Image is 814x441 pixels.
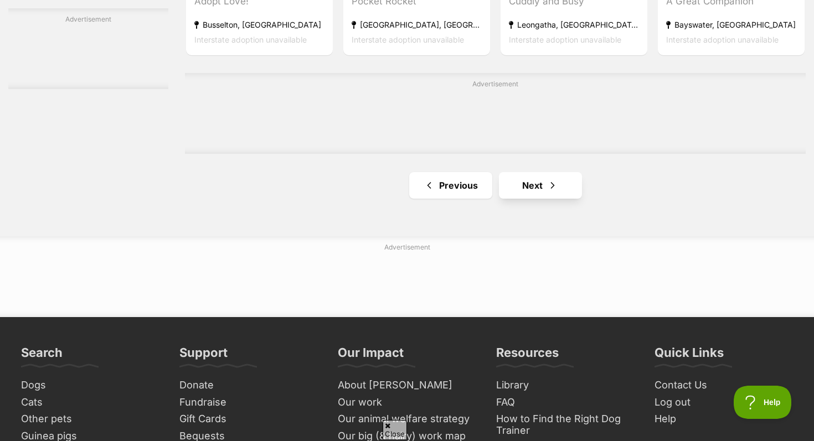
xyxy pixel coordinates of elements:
[352,35,464,44] span: Interstate adoption unavailable
[492,394,639,411] a: FAQ
[650,377,797,394] a: Contact Us
[194,17,324,32] strong: Busselton, [GEOGRAPHIC_DATA]
[492,377,639,394] a: Library
[21,345,63,367] h3: Search
[496,345,559,367] h3: Resources
[666,17,796,32] strong: Bayswater, [GEOGRAPHIC_DATA]
[509,17,639,32] strong: Leongatha, [GEOGRAPHIC_DATA]
[17,411,164,428] a: Other pets
[492,411,639,439] a: How to Find the Right Dog Trainer
[383,420,407,439] span: Close
[352,17,482,32] strong: [GEOGRAPHIC_DATA], [GEOGRAPHIC_DATA]
[650,394,797,411] a: Log out
[499,172,582,199] a: Next page
[175,377,322,394] a: Donate
[666,35,779,44] span: Interstate adoption unavailable
[333,377,481,394] a: About [PERSON_NAME]
[185,73,806,154] div: Advertisement
[509,35,621,44] span: Interstate adoption unavailable
[409,172,492,199] a: Previous page
[179,345,228,367] h3: Support
[650,411,797,428] a: Help
[194,35,307,44] span: Interstate adoption unavailable
[175,394,322,411] a: Fundraise
[333,394,481,411] a: Our work
[8,8,168,89] div: Advertisement
[17,377,164,394] a: Dogs
[655,345,724,367] h3: Quick Links
[333,411,481,428] a: Our animal welfare strategy
[734,386,792,419] iframe: Help Scout Beacon - Open
[338,345,404,367] h3: Our Impact
[175,411,322,428] a: Gift Cards
[17,394,164,411] a: Cats
[185,172,806,199] nav: Pagination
